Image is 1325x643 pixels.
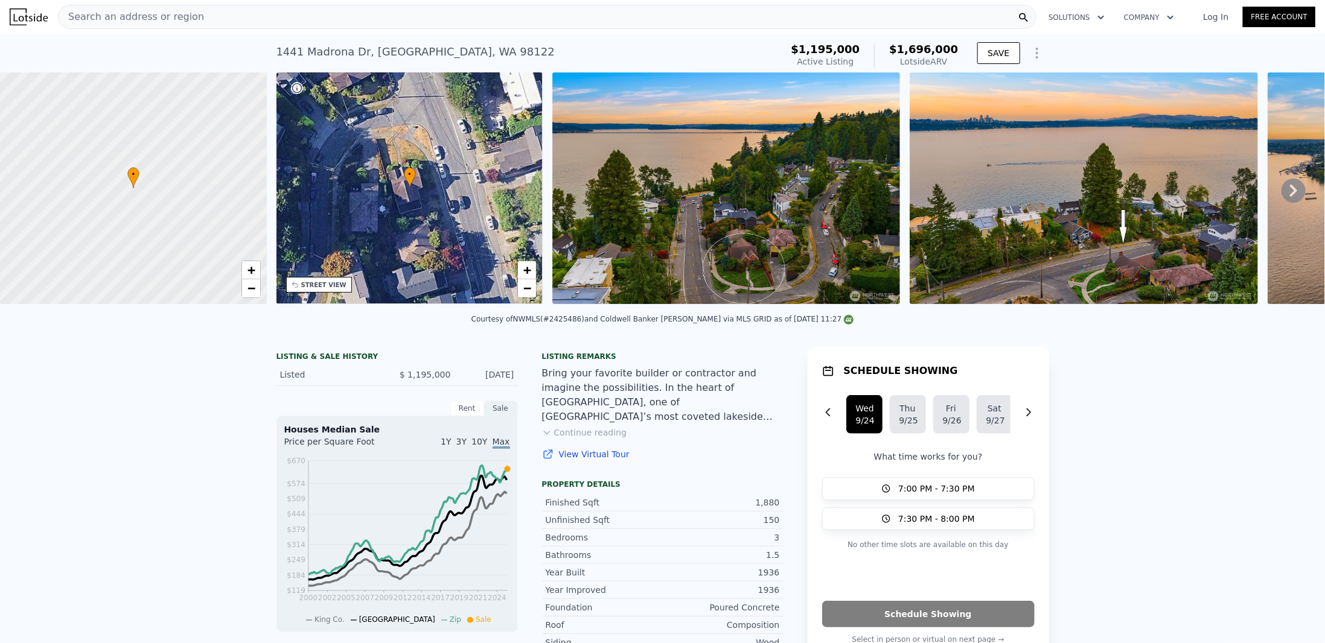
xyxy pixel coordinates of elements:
div: Bathrooms [546,549,663,561]
tspan: $574 [287,480,305,488]
a: Zoom out [242,279,260,297]
button: SAVE [977,42,1020,64]
a: Zoom in [518,261,536,279]
div: • [404,167,416,188]
img: NWMLS Logo [844,315,854,325]
div: Courtesy of NWMLS (#2425486) and Coldwell Banker [PERSON_NAME] via MLS GRID as of [DATE] 11:27 [471,315,854,323]
span: • [404,169,416,180]
div: Wed [856,402,873,414]
div: Bedrooms [546,531,663,543]
div: Property details [542,480,784,489]
div: 1936 [663,584,780,596]
div: Foundation [546,601,663,613]
span: $ 1,195,000 [400,370,451,379]
div: 9/24 [856,414,873,426]
button: Solutions [1039,7,1114,28]
h1: SCHEDULE SHOWING [844,364,958,378]
div: 1441 Madrona Dr , [GEOGRAPHIC_DATA] , WA 98122 [276,43,555,60]
div: Thu [899,402,916,414]
div: 3 [663,531,780,543]
div: Lotside ARV [889,55,958,68]
div: Sat [986,402,1003,414]
span: 10Y [471,437,487,446]
div: Price per Square Foot [284,436,397,455]
span: − [523,280,531,296]
a: View Virtual Tour [542,448,784,460]
tspan: 2021 [469,594,488,603]
div: 9/27 [986,414,1003,426]
button: Wed9/24 [846,395,883,434]
a: Zoom in [242,261,260,279]
div: Rent [450,401,484,416]
button: Thu9/25 [890,395,926,434]
div: LISTING & SALE HISTORY [276,352,518,364]
span: Max [493,437,510,449]
tspan: 2017 [431,594,450,603]
img: Lotside [10,8,48,25]
tspan: $184 [287,571,305,580]
div: Roof [546,619,663,631]
div: Year Improved [546,584,663,596]
tspan: $249 [287,556,305,565]
tspan: $379 [287,525,305,534]
span: 7:30 PM - 8:00 PM [898,513,975,525]
div: Sale [484,401,518,416]
div: 9/26 [943,414,960,426]
div: Listing remarks [542,352,784,361]
div: 1936 [663,566,780,578]
div: Fri [943,402,960,414]
div: Composition [663,619,780,631]
div: Unfinished Sqft [546,514,663,526]
button: Sat9/27 [977,395,1013,434]
tspan: $509 [287,495,305,503]
span: $1,696,000 [889,43,958,55]
div: Listed [280,369,388,381]
button: Fri9/26 [933,395,969,434]
span: $1,195,000 [791,43,860,55]
tspan: 2000 [299,594,318,603]
span: − [247,280,255,296]
button: Show Options [1025,41,1049,65]
a: Free Account [1243,7,1315,27]
img: Sale: 167635461 Parcel: 97883529 [910,72,1257,304]
div: • [127,167,139,188]
tspan: 2007 [356,594,374,603]
p: No other time slots are available on this day [822,537,1035,552]
button: Continue reading [542,426,627,439]
div: 150 [663,514,780,526]
tspan: $444 [287,510,305,519]
tspan: 2019 [450,594,468,603]
button: Schedule Showing [822,601,1035,627]
span: Sale [476,615,491,624]
div: Poured Concrete [663,601,780,613]
tspan: 2014 [412,594,431,603]
span: 3Y [456,437,467,446]
span: Zip [450,615,461,624]
button: 7:00 PM - 7:30 PM [822,477,1035,500]
div: [DATE] [461,369,514,381]
span: King Co. [314,615,345,624]
tspan: 2009 [374,594,393,603]
div: Houses Median Sale [284,423,510,436]
span: • [127,169,139,180]
button: Company [1114,7,1184,28]
div: 1,880 [663,496,780,508]
span: 1Y [441,437,451,446]
tspan: 2002 [318,594,337,603]
img: Sale: 167635461 Parcel: 97883529 [552,72,900,304]
span: + [523,262,531,277]
a: Log In [1189,11,1243,23]
div: STREET VIEW [301,280,346,290]
span: 7:00 PM - 7:30 PM [898,483,975,495]
span: [GEOGRAPHIC_DATA] [359,615,435,624]
span: Active Listing [797,57,854,66]
tspan: $670 [287,457,305,465]
tspan: 2005 [337,594,356,603]
a: Zoom out [518,279,536,297]
p: What time works for you? [822,451,1035,463]
span: + [247,262,255,277]
div: Finished Sqft [546,496,663,508]
tspan: $314 [287,540,305,549]
div: Year Built [546,566,663,578]
tspan: 2024 [488,594,506,603]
